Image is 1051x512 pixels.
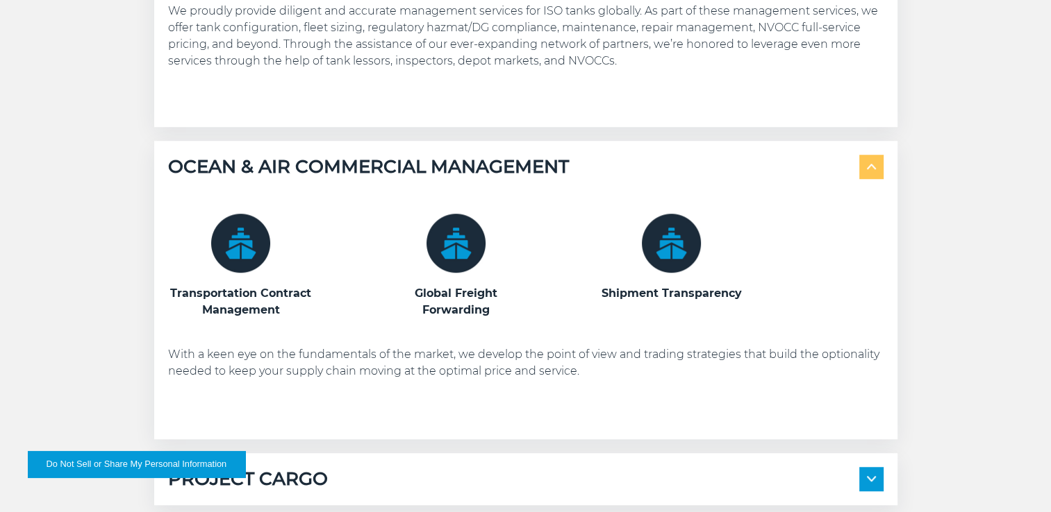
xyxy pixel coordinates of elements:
[599,285,745,302] h3: Shipment Transparency
[867,476,876,481] img: arrow
[168,3,884,69] p: We proudly provide diligent and accurate management services for ISO tanks globally. As part of t...
[867,164,876,169] img: arrow
[28,451,245,477] button: Do Not Sell or Share My Personal Information
[168,467,328,491] h5: PROJECT CARGO
[168,155,569,179] h5: OCEAN & AIR COMMERCIAL MANAGEMENT
[168,285,314,318] h3: Transportation Contract Management
[168,346,884,379] p: With a keen eye on the fundamentals of the market, we develop the point of view and trading strat...
[383,285,529,318] h3: Global Freight Forwarding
